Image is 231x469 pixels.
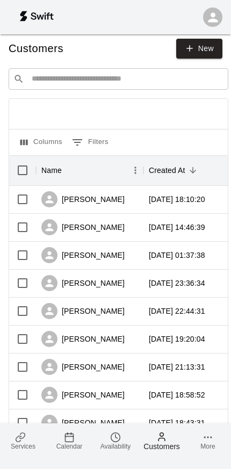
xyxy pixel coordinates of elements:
div: [PERSON_NAME] [41,219,125,235]
h5: Customers [9,41,63,56]
div: [PERSON_NAME] [41,303,125,319]
div: 2025-08-10 18:43:31 [149,417,205,428]
div: 2025-08-11 19:20:04 [149,334,205,344]
div: Name [36,155,143,185]
div: [PERSON_NAME] [41,331,125,347]
a: More [185,423,231,458]
a: New [176,39,222,59]
span: More [200,443,215,450]
div: [PERSON_NAME] [41,247,125,263]
div: 2025-08-12 01:37:38 [149,250,205,261]
div: 2025-08-11 23:36:34 [149,278,205,288]
span: Availability [100,443,131,450]
div: Search customers by name or email [9,68,228,90]
button: Sort [185,163,200,178]
div: 2025-08-14 14:46:39 [149,222,205,233]
button: Menu [127,162,143,178]
span: Calendar [56,443,83,450]
a: Availability [92,423,139,458]
div: 2025-08-10 21:13:31 [149,362,205,372]
div: [PERSON_NAME] [41,415,125,431]
div: 2025-08-14 18:10:20 [149,194,205,205]
a: Calendar [46,423,92,458]
a: Customers [139,423,185,458]
span: Customers [143,442,180,451]
div: [PERSON_NAME] [41,387,125,403]
div: [PERSON_NAME] [41,359,125,375]
span: Services [11,443,35,450]
div: 2025-08-10 18:58:52 [149,389,205,400]
div: [PERSON_NAME] [41,191,125,207]
div: Name [41,155,62,185]
div: Created At [149,155,185,185]
button: Select columns [18,134,65,151]
button: Show filters [69,134,111,151]
button: Sort [62,163,77,178]
div: 2025-08-11 22:44:31 [149,306,205,316]
div: [PERSON_NAME] [41,275,125,291]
